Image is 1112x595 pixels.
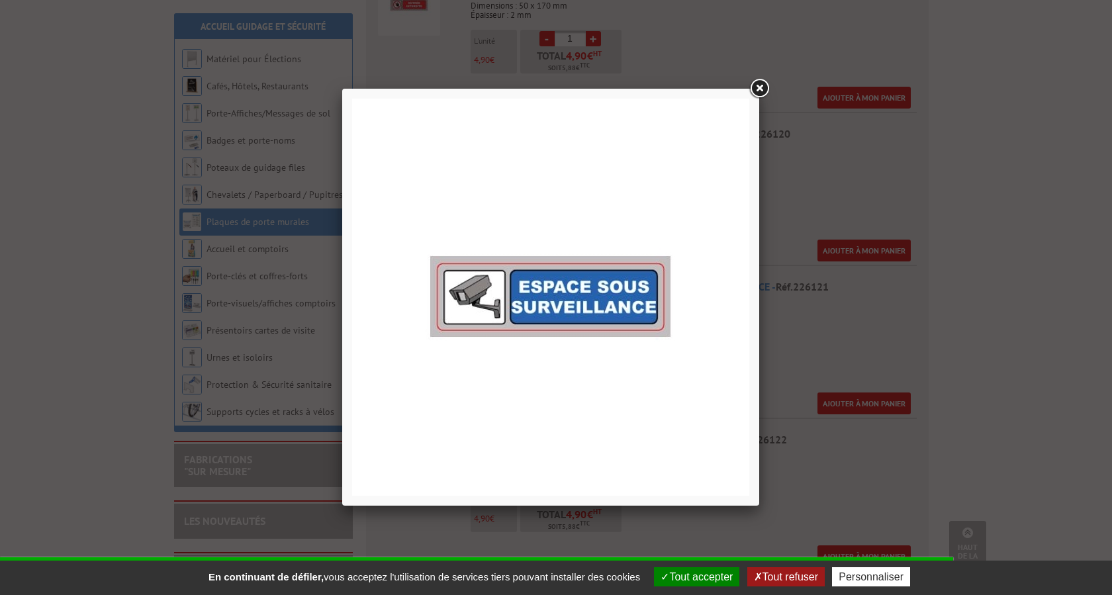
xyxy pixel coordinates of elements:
[654,567,739,586] button: Tout accepter
[747,77,771,101] a: Close
[202,571,647,582] span: vous acceptez l'utilisation de services tiers pouvant installer des cookies
[208,571,324,582] strong: En continuant de défiler,
[832,567,910,586] button: Personnaliser (fenêtre modale)
[747,567,825,586] button: Tout refuser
